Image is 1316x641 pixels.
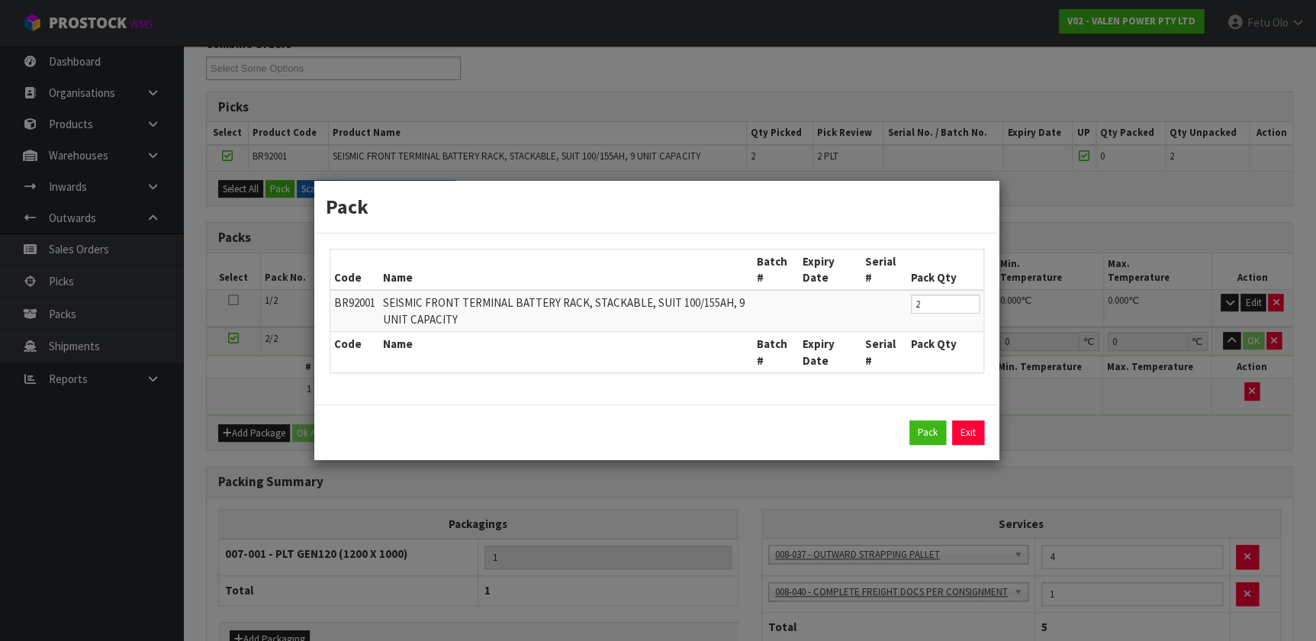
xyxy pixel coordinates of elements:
[330,332,379,372] th: Code
[379,250,754,291] th: Name
[330,250,379,291] th: Code
[753,250,799,291] th: Batch #
[861,250,907,291] th: Serial #
[861,332,907,372] th: Serial #
[334,295,375,310] span: BR92001
[952,420,984,445] a: Exit
[753,332,799,372] th: Batch #
[907,250,983,291] th: Pack Qty
[799,250,861,291] th: Expiry Date
[909,420,946,445] button: Pack
[379,332,754,372] th: Name
[326,192,988,221] h3: Pack
[907,332,983,372] th: Pack Qty
[383,295,745,326] span: SEISMIC FRONT TERMINAL BATTERY RACK, STACKABLE, SUIT 100/155AH, 9 UNIT CAPACITY
[799,332,861,372] th: Expiry Date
